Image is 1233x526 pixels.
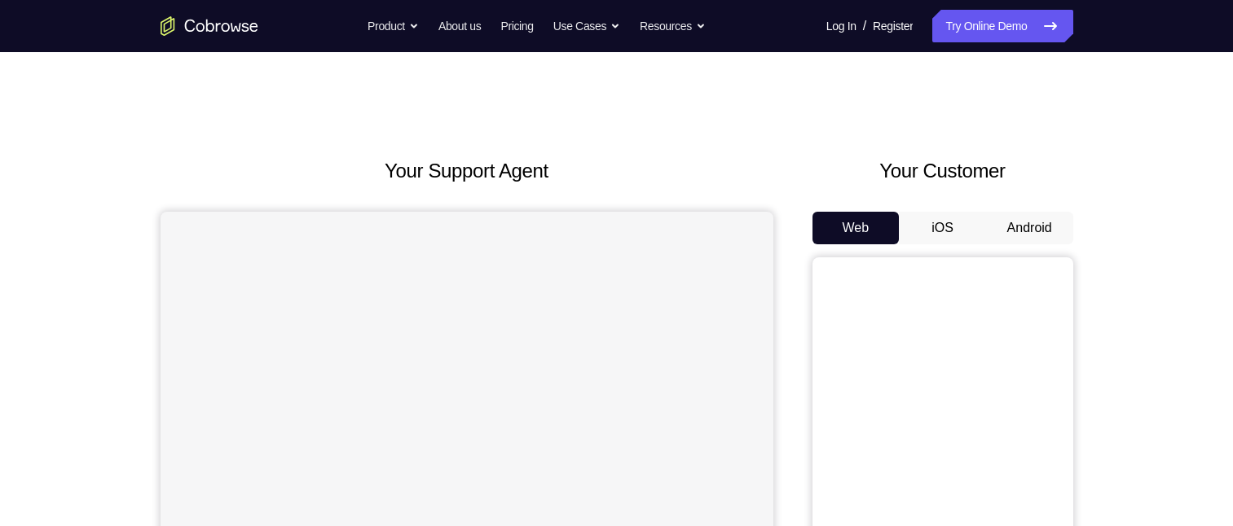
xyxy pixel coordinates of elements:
span: / [863,16,866,36]
a: Pricing [500,10,533,42]
button: Android [986,212,1073,244]
a: Try Online Demo [932,10,1072,42]
a: Log In [826,10,856,42]
h2: Your Customer [812,156,1073,186]
button: Product [368,10,419,42]
button: Resources [640,10,706,42]
a: Register [873,10,913,42]
button: iOS [899,212,986,244]
a: Go to the home page [161,16,258,36]
h2: Your Support Agent [161,156,773,186]
button: Web [812,212,900,244]
button: Use Cases [553,10,620,42]
a: About us [438,10,481,42]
